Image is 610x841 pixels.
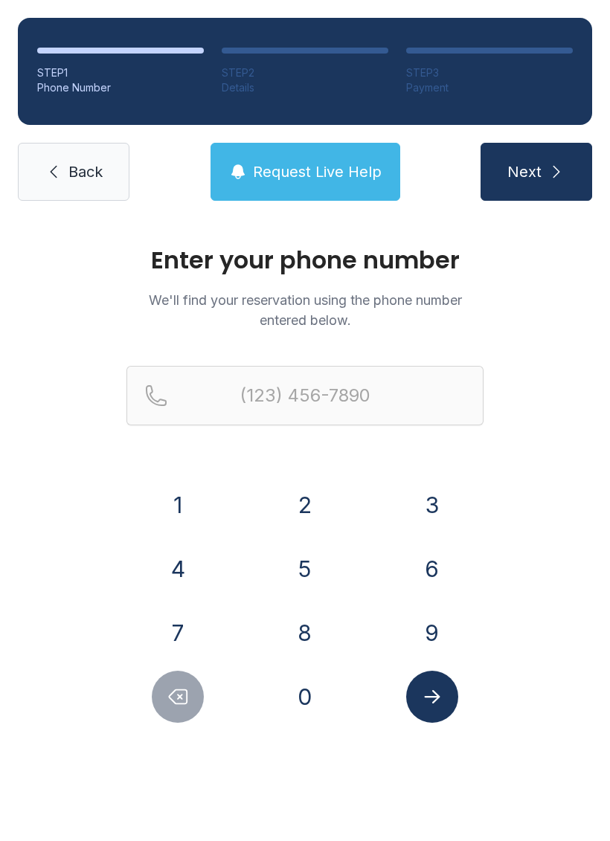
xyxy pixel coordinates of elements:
[68,161,103,182] span: Back
[126,290,484,330] p: We'll find your reservation using the phone number entered below.
[406,607,458,659] button: 9
[152,671,204,723] button: Delete number
[253,161,382,182] span: Request Live Help
[279,671,331,723] button: 0
[406,80,573,95] div: Payment
[406,65,573,80] div: STEP 3
[37,80,204,95] div: Phone Number
[126,248,484,272] h1: Enter your phone number
[152,479,204,531] button: 1
[279,607,331,659] button: 8
[279,479,331,531] button: 2
[152,543,204,595] button: 4
[152,607,204,659] button: 7
[279,543,331,595] button: 5
[37,65,204,80] div: STEP 1
[222,65,388,80] div: STEP 2
[126,366,484,425] input: Reservation phone number
[222,80,388,95] div: Details
[507,161,542,182] span: Next
[406,543,458,595] button: 6
[406,671,458,723] button: Submit lookup form
[406,479,458,531] button: 3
